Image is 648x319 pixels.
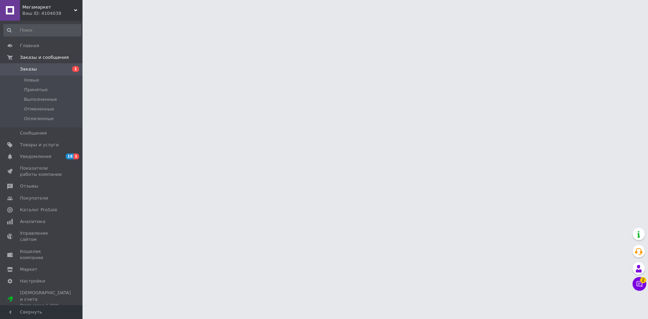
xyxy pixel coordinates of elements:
[20,207,57,213] span: Каталог ProSale
[20,142,59,148] span: Товары и услуги
[24,106,54,112] span: Отмененные
[20,290,71,309] span: [DEMOGRAPHIC_DATA] и счета
[20,230,64,243] span: Управление сайтом
[20,43,39,49] span: Главная
[20,54,69,61] span: Заказы и сообщения
[20,153,51,160] span: Уведомления
[66,153,74,159] span: 18
[72,66,79,72] span: 1
[633,277,646,291] button: Чат с покупателем2
[24,96,57,103] span: Выполненные
[640,277,646,283] span: 2
[3,24,81,36] input: Поиск
[74,153,79,159] span: 1
[24,116,54,122] span: Оплаченные
[20,165,64,178] span: Показатели работы компании
[20,130,47,136] span: Сообщения
[20,278,45,284] span: Настройки
[20,266,37,273] span: Маркет
[20,183,38,189] span: Отзывы
[24,77,39,83] span: Новые
[20,195,48,201] span: Покупатели
[20,66,37,72] span: Заказы
[24,87,48,93] span: Принятые
[22,10,83,17] div: Ваш ID: 4104038
[22,4,74,10] span: Мегамаркет
[20,302,71,309] div: Prom микс 1 000
[20,248,64,261] span: Кошелек компании
[20,219,45,225] span: Аналитика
